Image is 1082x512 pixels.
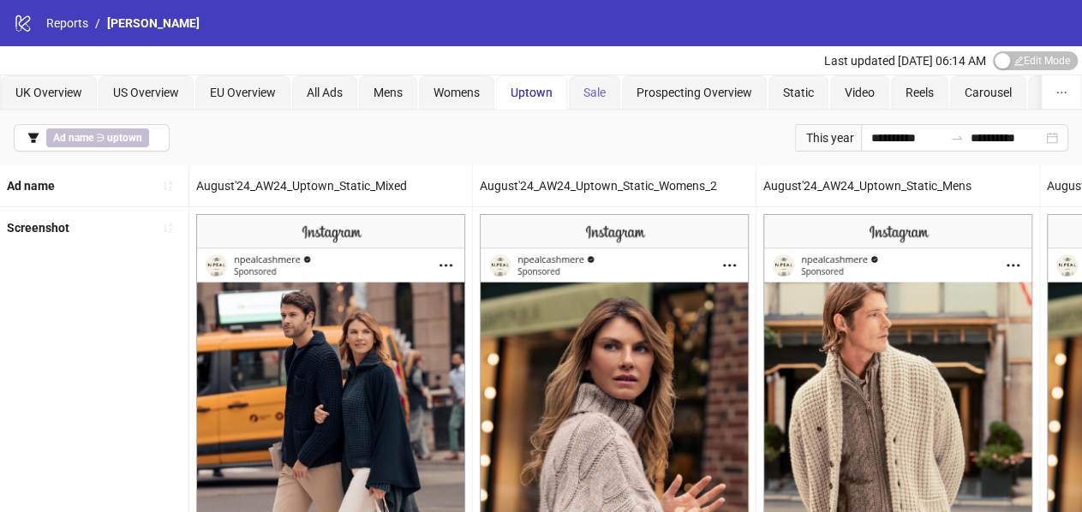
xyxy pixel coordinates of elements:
b: uptown [107,132,142,144]
span: EU Overview [210,86,276,99]
span: Sale [583,86,606,99]
span: [PERSON_NAME] [107,16,200,30]
span: Uptown [511,86,553,99]
span: sort-ascending [162,222,174,234]
span: ellipsis [1055,86,1067,98]
div: August'24_AW24_Uptown_Static_Mens [756,165,1039,206]
div: August'24_AW24_Uptown_Static_Mixed [189,165,472,206]
span: Mens [374,86,403,99]
div: August'24_AW24_Uptown_Static_Womens_2 [473,165,756,206]
b: Screenshot [7,221,69,235]
span: Video [845,86,875,99]
b: Ad name [53,132,93,144]
span: swap-right [950,131,964,145]
button: ellipsis [1042,75,1081,110]
span: Reels [906,86,934,99]
span: to [950,131,964,145]
span: ∋ [46,128,149,147]
span: US Overview [113,86,179,99]
span: sort-ascending [162,180,174,192]
span: All Ads [307,86,343,99]
span: Carousel [965,86,1012,99]
span: UK Overview [15,86,82,99]
b: Ad name [7,179,55,193]
button: Ad name ∋ uptown [14,124,170,152]
span: filter [27,132,39,144]
a: Reports [43,14,92,33]
div: This year [795,124,861,152]
span: Prospecting Overview [637,86,752,99]
li: / [95,14,100,33]
span: Static [783,86,814,99]
span: Last updated [DATE] 06:14 AM [824,54,986,68]
span: Womens [433,86,480,99]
